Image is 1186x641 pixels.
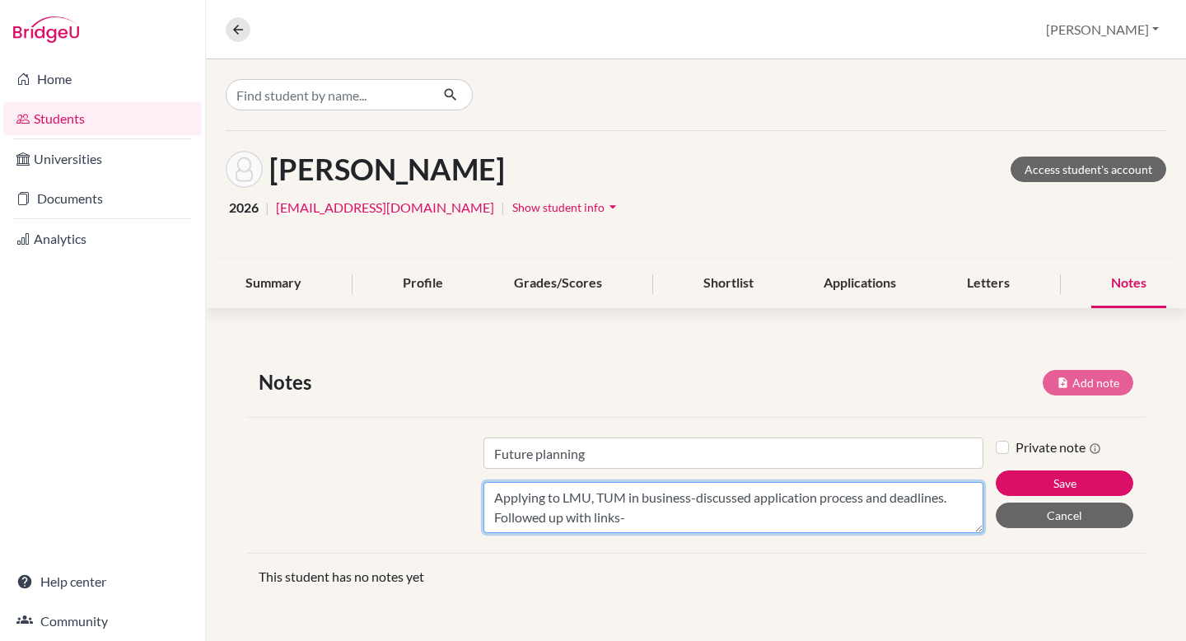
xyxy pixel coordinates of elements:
span: | [265,198,269,218]
a: Home [3,63,202,96]
a: Documents [3,182,202,215]
div: Shortlist [684,260,773,308]
div: Notes [1091,260,1166,308]
span: 2026 [229,198,259,218]
img: Bridge-U [13,16,79,43]
span: Show student info [512,200,605,214]
div: Grades/Scores [494,260,622,308]
a: [EMAIL_ADDRESS][DOMAIN_NAME] [276,198,494,218]
button: Show student infoarrow_drop_down [511,194,622,220]
div: This student has no notes yet [246,567,1146,587]
button: Save [996,470,1133,496]
button: Cancel [996,503,1133,528]
a: Analytics [3,222,202,255]
a: Help center [3,565,202,598]
a: Students [3,102,202,135]
div: Profile [383,260,463,308]
img: Amelie Berger's avatar [226,151,263,188]
span: Notes [259,367,318,397]
label: Private note [1016,437,1101,457]
button: Add note [1043,370,1133,395]
i: arrow_drop_down [605,199,621,215]
span: | [501,198,505,218]
a: Community [3,605,202,638]
h1: [PERSON_NAME] [269,152,505,187]
input: Find student by name... [226,79,430,110]
a: Access student's account [1011,157,1166,182]
div: Applications [804,260,916,308]
div: Summary [226,260,321,308]
input: Note title (required) [483,437,983,469]
button: [PERSON_NAME] [1039,14,1166,45]
div: Letters [947,260,1030,308]
a: Universities [3,143,202,175]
